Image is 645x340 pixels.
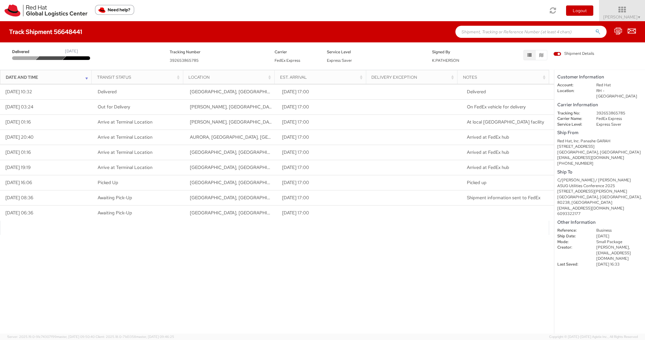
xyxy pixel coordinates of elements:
td: [DATE] 17:00 [277,130,369,145]
span: Awaiting Pick-Up [98,210,132,216]
div: [PHONE_NUMBER] [557,161,642,167]
dt: Last Saved: [553,262,592,267]
div: [EMAIL_ADDRESS][DOMAIN_NAME] [557,155,642,161]
td: [DATE] 17:00 [277,100,369,115]
span: FedEx Express [275,58,300,63]
h5: Service Level [327,50,423,54]
span: Arrived at FedEx hub [467,149,509,155]
h5: Tracking Number [170,50,265,54]
span: Server: 2025.19.0-91c74307f99 [7,335,95,339]
td: [DATE] 17:00 [277,115,369,130]
td: [DATE] 17:00 [277,175,369,190]
span: Arrive at Terminal Location [98,164,152,170]
span: [PERSON_NAME] [603,14,641,20]
span: ▼ [637,15,641,20]
div: Est. Arrival [280,74,364,80]
div: [EMAIL_ADDRESS][DOMAIN_NAME] [557,206,642,211]
dt: Service Level: [553,122,592,127]
span: Delivered [98,89,117,95]
td: [DATE] 17:00 [277,145,369,160]
div: [STREET_ADDRESS] [557,144,642,150]
span: Express Saver [327,58,352,63]
span: Out for Delivery [98,104,130,110]
span: RALEIGH, NC, US [190,195,334,201]
div: Red Hat, Inc. Panashe GARAH [557,138,642,144]
span: RALEIGH, NC, US [190,164,334,170]
span: 392653865785 [170,58,199,63]
h5: Other Information [557,220,642,225]
button: Logout [566,5,593,16]
div: [DATE] [65,48,78,54]
span: master, [DATE] 09:46:25 [136,335,174,339]
span: RALEIGH, NC, US [190,180,334,186]
td: [DATE] 17:00 [277,206,369,221]
h4: Track Shipment 56648441 [9,28,82,35]
dt: Creator: [553,245,592,250]
td: [DATE] 17:00 [277,190,369,206]
span: Shipment information sent to FedEx [467,195,540,201]
div: C/[PERSON_NAME] / [PERSON_NAME] ASUG Utilities Conference 2025 [557,177,642,189]
span: At local FedEx facility [467,119,544,125]
span: Awaiting Pick-Up [98,195,132,201]
span: Delivered [467,89,486,95]
h5: Ship To [557,170,642,175]
td: [DATE] 17:00 [277,160,369,175]
h5: Signed By [432,50,476,54]
div: Transit Status [97,74,181,80]
span: RALEIGH, NC, US [190,210,334,216]
span: Arrive at Terminal Location [98,149,152,155]
span: Arrive at Terminal Location [98,119,152,125]
h5: Ship From [557,130,642,135]
dt: Carrier Name: [553,116,592,122]
button: Need help? [95,5,134,15]
div: Notes [463,74,547,80]
h5: Carrier Information [557,102,642,107]
div: Location [188,74,272,80]
span: HENDERSON, CO, US [190,104,324,110]
h5: Carrier [275,50,318,54]
dt: Location: [553,88,592,94]
div: Date and Time [6,74,90,80]
span: Arrive at Terminal Location [98,134,152,140]
img: rh-logistics-00dfa346123c4ec078e1.svg [5,5,87,17]
h5: Customer Information [557,74,642,80]
div: 6093322177 [557,211,642,217]
span: K.PATHERSON [432,58,459,63]
span: [PERSON_NAME], [596,245,630,250]
span: Client: 2025.18.0-71d3358 [96,335,174,339]
span: KERNERSVILLE, NC, US [190,149,334,155]
span: master, [DATE] 09:50:40 [57,335,95,339]
span: Picked up [467,180,487,186]
span: Picked Up [98,180,118,186]
span: Arrived at FedEx hub [467,164,509,170]
span: Copyright © [DATE]-[DATE] Agistix Inc., All Rights Reserved [549,335,638,339]
input: Shipment, Tracking or Reference Number (at least 4 chars) [455,26,607,38]
div: [STREET_ADDRESS][PERSON_NAME] [557,189,642,194]
span: HENDERSON, CO, US [190,119,324,125]
div: [GEOGRAPHIC_DATA], [GEOGRAPHIC_DATA], 80238, [GEOGRAPHIC_DATA] [557,194,642,206]
span: On FedEx vehicle for delivery [467,104,526,110]
div: Delivery Exception [371,74,455,80]
span: AURORA, CO, US [190,134,306,140]
td: [DATE] 17:00 [277,84,369,100]
dt: Ship Date: [553,233,592,239]
dt: Reference: [553,228,592,233]
dt: Tracking No: [553,111,592,116]
span: Denver, CO, US [190,89,334,95]
dt: Mode: [553,239,592,245]
dt: Account: [553,82,592,88]
div: [GEOGRAPHIC_DATA], [GEOGRAPHIC_DATA] [557,150,642,155]
label: Shipment Details [553,51,594,58]
span: Delivered [12,49,38,55]
span: Arrived at FedEx hub [467,134,509,140]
